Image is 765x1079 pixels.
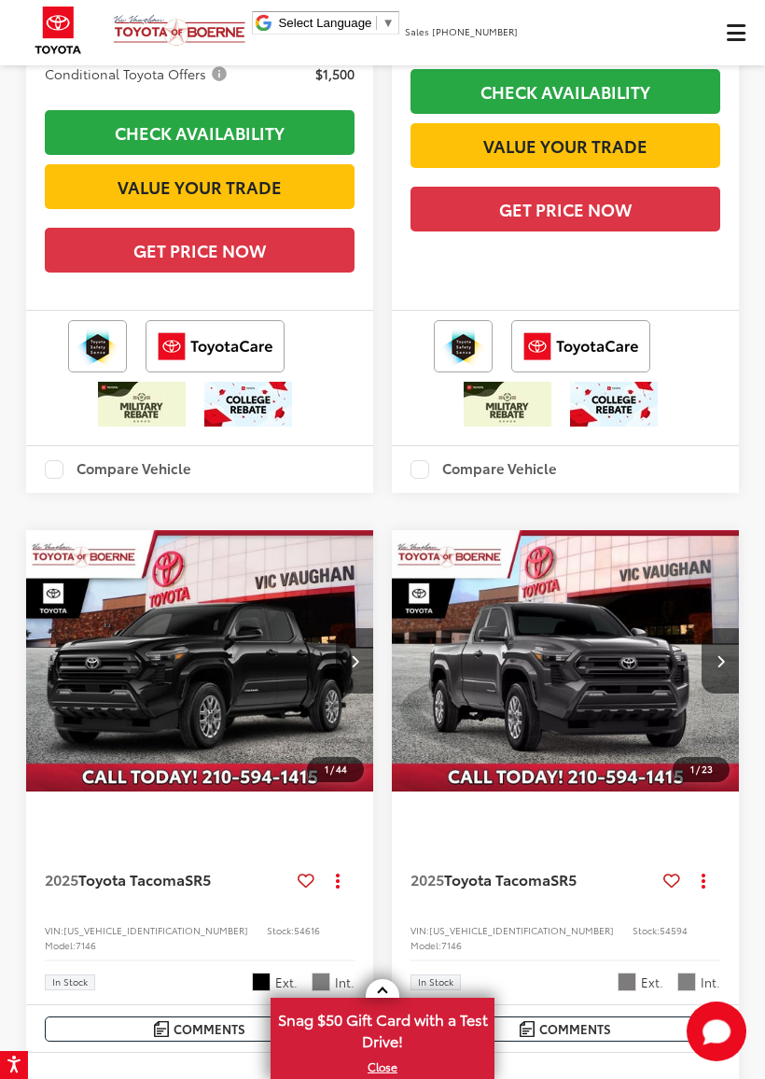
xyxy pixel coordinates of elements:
img: Vic Vaughan Toyota of Boerne [113,14,246,47]
span: [US_VEHICLE_IDENTIFICATION_NUMBER] [429,923,614,937]
span: / [694,763,702,776]
span: dropdown dots [702,873,705,888]
span: 54594 [660,923,688,937]
button: Actions [322,863,355,896]
span: Snag $50 Gift Card with a Test Drive! [272,1000,493,1057]
span: ​ [376,16,377,30]
div: 2025 Toyota Tacoma SR5 0 [391,530,741,792]
span: 54616 [294,923,320,937]
a: 2025Toyota TacomaSR5 [410,869,656,890]
span: Underground [618,973,636,991]
span: ▼ [382,16,394,30]
span: Model: [45,938,76,952]
a: 2025 Toyota Tacoma SR52025 Toyota Tacoma SR52025 Toyota Tacoma SR52025 Toyota Tacoma SR5 [391,530,741,792]
span: Ext. [641,974,663,991]
span: 7146 [441,938,462,952]
span: Stock: [267,923,294,937]
span: Comments [539,1020,611,1038]
span: dropdown dots [336,873,340,888]
img: 2025 Toyota Tacoma SR5 [391,530,741,792]
span: $1,500 [315,64,355,83]
a: Select Language​ [278,16,394,30]
span: 1 [690,762,694,776]
span: 2025 [45,868,78,890]
span: VIN: [410,923,429,937]
img: Comments [520,1021,535,1037]
span: SR5 [185,868,211,890]
button: Get Price Now [45,228,355,273]
a: Value Your Trade [45,164,355,209]
a: 2025Toyota TacomaSR5 [45,869,290,890]
span: Stock: [633,923,660,937]
span: Boulder Fabric W/Smoke Silver [312,973,330,991]
span: In Stock [418,977,453,987]
span: Boulder Fabric W/Smoke Silver [677,973,696,991]
span: Int. [335,974,355,991]
button: Conditional Toyota Offers [45,64,233,83]
div: 2025 Toyota Tacoma SR5 0 [25,530,375,792]
span: Toyota Tacoma [78,868,185,890]
span: Ext. [275,974,298,991]
span: Comments [174,1020,245,1038]
a: Value Your Trade [410,123,720,168]
span: Toyota Tacoma [444,868,550,890]
span: 44 [336,762,347,776]
span: [US_VEHICLE_IDENTIFICATION_NUMBER] [63,923,248,937]
span: Conditional Toyota Offers [45,64,230,83]
img: /static/brand-toyota/National_Assets/toyota-college-grad.jpeg?height=48 [570,382,658,427]
img: 2025 Toyota Tacoma SR5 [25,530,375,792]
button: Toggle Chat Window [687,1002,746,1061]
img: /static/brand-toyota/National_Assets/toyota-college-grad.jpeg?height=48 [204,382,292,427]
button: Actions [688,863,720,896]
img: Toyota Safety Sense Vic Vaughan Toyota of Boerne Boerne TX [72,324,123,369]
img: Comments [154,1021,169,1037]
img: /static/brand-toyota/National_Assets/toyota-military-rebate.jpeg?height=48 [98,382,186,427]
span: 2025 [410,868,444,890]
img: Toyota Safety Sense Vic Vaughan Toyota of Boerne Boerne TX [438,324,489,369]
label: Compare Vehicle [410,460,557,479]
a: 2025 Toyota Tacoma SR52025 Toyota Tacoma SR52025 Toyota Tacoma SR52025 Toyota Tacoma SR5 [25,530,375,792]
button: Comments [410,1016,720,1042]
label: Compare Vehicle [45,460,191,479]
a: Check Availability [45,110,355,155]
button: Next image [702,628,739,694]
span: Select Language [278,16,371,30]
button: Comments [45,1016,355,1042]
span: Int. [701,974,720,991]
span: Sales [405,24,429,38]
img: ToyotaCare Vic Vaughan Toyota of Boerne Boerne TX [149,324,281,369]
svg: Start Chat [687,1002,746,1061]
img: ToyotaCare Vic Vaughan Toyota of Boerne Boerne TX [515,324,647,369]
img: /static/brand-toyota/National_Assets/toyota-military-rebate.jpeg?height=48 [464,382,551,427]
span: 7146 [76,938,96,952]
span: In Stock [52,977,88,987]
span: VIN: [45,923,63,937]
button: Next image [336,628,373,694]
span: SR5 [550,868,577,890]
span: / [328,763,336,776]
span: Model: [410,938,441,952]
span: Black [252,973,271,991]
span: [PHONE_NUMBER] [432,24,518,38]
button: Get Price Now [410,187,720,231]
span: 23 [702,762,713,776]
span: 1 [325,762,328,776]
a: Check Availability [410,69,720,114]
